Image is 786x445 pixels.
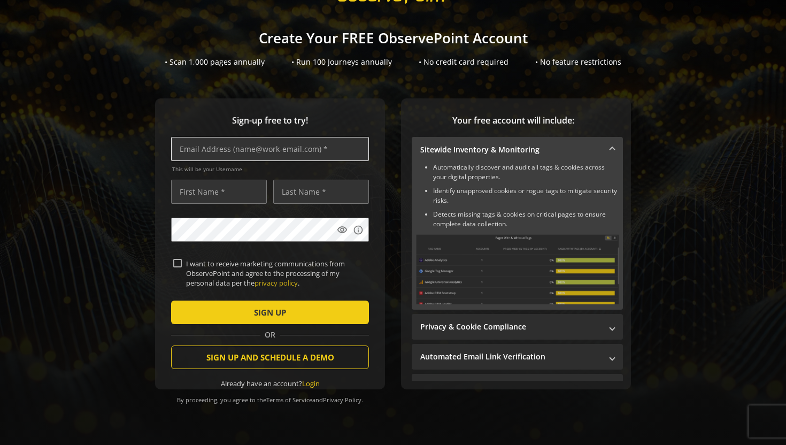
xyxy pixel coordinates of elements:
div: • Run 100 Journeys annually [291,57,392,67]
mat-panel-title: Automated Email Link Verification [420,351,602,362]
div: • No credit card required [419,57,508,67]
button: SIGN UP [171,301,369,324]
a: Login [302,379,320,388]
mat-expansion-panel-header: Privacy & Cookie Compliance [412,314,623,340]
button: SIGN UP AND SCHEDULE A DEMO [171,346,369,369]
li: Detects missing tags & cookies on critical pages to ensure complete data collection. [433,210,619,229]
mat-expansion-panel-header: Automated Email Link Verification [412,344,623,370]
mat-expansion-panel-header: Performance Monitoring with Web Vitals [412,374,623,400]
div: By proceeding, you agree to the and . [171,389,369,404]
span: SIGN UP AND SCHEDULE A DEMO [206,348,334,367]
a: privacy policy [255,278,298,288]
li: Automatically discover and audit all tags & cookies across your digital properties. [433,163,619,182]
a: Privacy Policy [323,396,361,404]
div: • No feature restrictions [535,57,621,67]
div: Already have an account? [171,379,369,389]
div: Sitewide Inventory & Monitoring [412,163,623,310]
input: Last Name * [273,180,369,204]
mat-icon: info [353,225,364,235]
a: Terms of Service [266,396,312,404]
input: First Name * [171,180,267,204]
label: I want to receive marketing communications from ObservePoint and agree to the processing of my pe... [182,259,367,288]
mat-icon: visibility [337,225,348,235]
span: SIGN UP [254,303,286,322]
span: Your free account will include: [412,114,615,127]
span: This will be your Username [172,165,369,173]
span: OR [260,329,280,340]
mat-panel-title: Sitewide Inventory & Monitoring [420,144,602,155]
span: Sign-up free to try! [171,114,369,127]
div: • Scan 1,000 pages annually [165,57,265,67]
mat-panel-title: Privacy & Cookie Compliance [420,321,602,332]
li: Identify unapproved cookies or rogue tags to mitigate security risks. [433,186,619,205]
input: Email Address (name@work-email.com) * [171,137,369,161]
mat-expansion-panel-header: Sitewide Inventory & Monitoring [412,137,623,163]
img: Sitewide Inventory & Monitoring [416,234,619,304]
